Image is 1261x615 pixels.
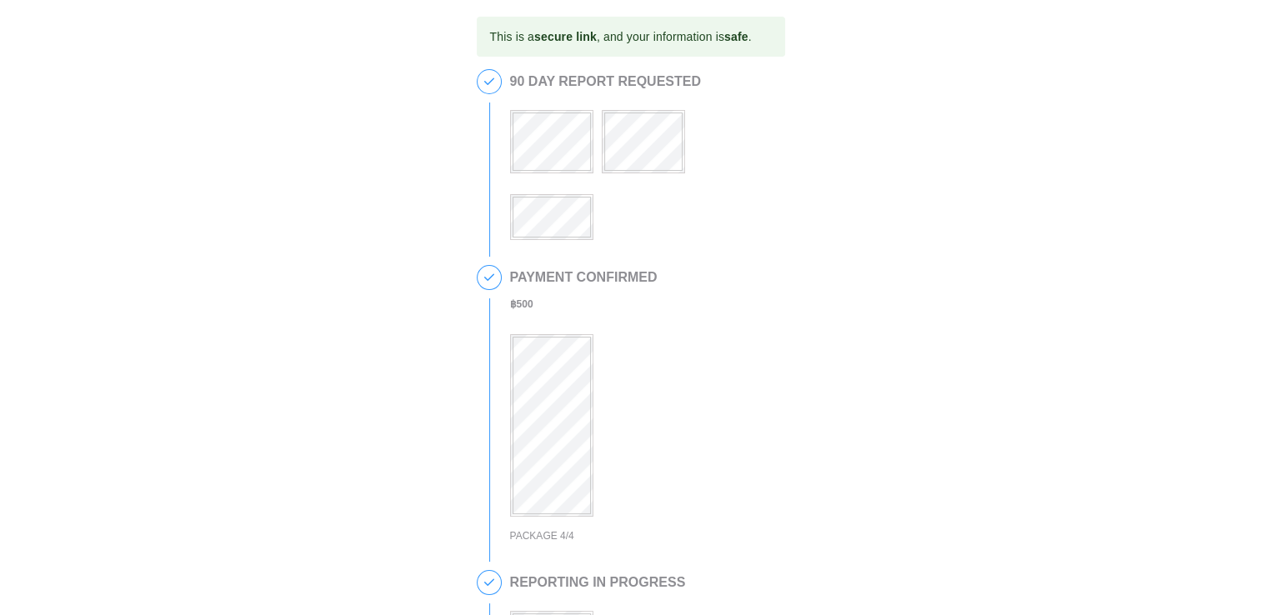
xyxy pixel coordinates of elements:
[490,22,752,52] div: This is a , and your information is .
[478,571,501,594] span: 3
[478,266,501,289] span: 2
[510,527,658,546] div: PACKAGE 4/4
[534,30,597,43] b: secure link
[510,298,533,310] b: ฿ 500
[510,575,686,590] h2: REPORTING IN PROGRESS
[510,270,658,285] h2: PAYMENT CONFIRMED
[510,74,777,89] h2: 90 DAY REPORT REQUESTED
[724,30,748,43] b: safe
[478,70,501,93] span: 1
